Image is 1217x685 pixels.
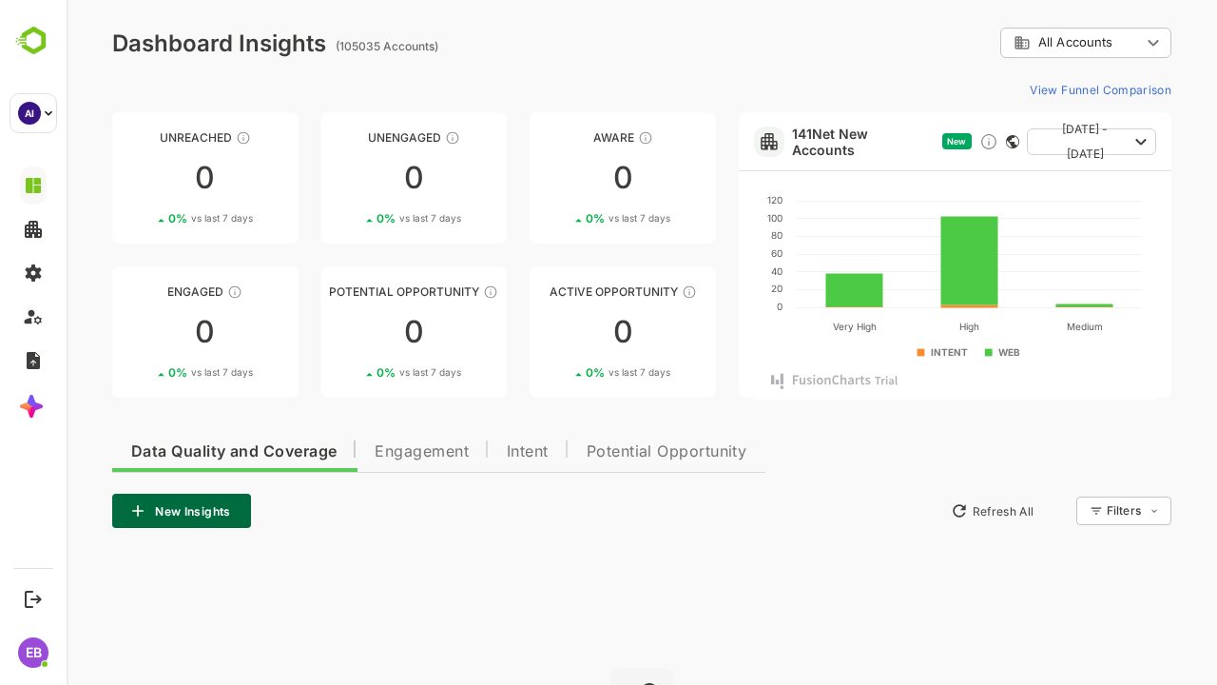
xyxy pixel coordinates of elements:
[416,284,432,300] div: These accounts are MQAs and can be passed on to Inside Sales
[46,317,232,347] div: 0
[463,284,649,299] div: Active Opportunity
[255,130,441,145] div: Unengaged
[102,211,186,225] div: 0 %
[705,247,716,259] text: 60
[46,130,232,145] div: Unreached
[46,494,184,528] button: New Insights
[20,586,46,612] button: Logout
[705,283,716,294] text: 20
[976,117,1061,166] span: [DATE] - [DATE]
[876,496,976,526] button: Refresh All
[615,284,630,300] div: These accounts have open opportunities which might be at any of the Sales Stages
[463,112,649,244] a: AwareThese accounts have just entered the buying cycle and need further nurturing00%vs last 7 days
[571,130,587,146] div: These accounts have just entered the buying cycle and need further nurturing
[10,23,58,59] img: BambooboxLogoMark.f1c84d78b4c51b1a7b5f700c9845e183.svg
[939,135,953,148] div: This card does not support filter and segments
[102,365,186,380] div: 0 %
[1040,503,1074,518] div: Filters
[125,211,186,225] span: vs last 7 days
[310,365,395,380] div: 0 %
[440,444,482,460] span: Intent
[463,163,649,193] div: 0
[701,212,716,224] text: 100
[269,39,377,53] ag: (105035 Accounts)
[880,136,899,147] span: New
[46,112,232,244] a: UnreachedThese accounts have not been engaged with for a defined time period00%vs last 7 days
[913,132,932,151] div: Discover new ICP-fit accounts showing engagement — via intent surges, anonymous website visits, L...
[519,211,604,225] div: 0 %
[378,130,394,146] div: These accounts have not shown enough engagement and need nurturing
[705,229,716,241] text: 80
[169,130,184,146] div: These accounts have not been engaged with for a defined time period
[18,102,41,125] div: AI
[161,284,176,300] div: These accounts are warm, further nurturing would qualify them to MQAs
[65,444,270,460] span: Data Quality and Coverage
[18,637,48,668] div: EB
[46,163,232,193] div: 0
[705,265,716,277] text: 40
[956,74,1105,105] button: View Funnel Comparison
[463,317,649,347] div: 0
[46,284,232,299] div: Engaged
[934,25,1105,62] div: All Accounts
[701,194,716,205] text: 120
[46,29,260,57] div: Dashboard Insights
[308,444,402,460] span: Engagement
[520,444,681,460] span: Potential Opportunity
[947,34,1074,51] div: All Accounts
[255,284,441,299] div: Potential Opportunity
[463,130,649,145] div: Aware
[725,126,868,158] a: 141Net New Accounts
[519,365,604,380] div: 0 %
[333,211,395,225] span: vs last 7 days
[710,301,716,312] text: 0
[310,211,395,225] div: 0 %
[255,112,441,244] a: UnengagedThese accounts have not shown enough engagement and need nurturing00%vs last 7 days
[46,266,232,398] a: EngagedThese accounts are warm, further nurturing would qualify them to MQAs00%vs last 7 days
[333,365,395,380] span: vs last 7 days
[542,211,604,225] span: vs last 7 days
[1038,494,1105,528] div: Filters
[125,365,186,380] span: vs last 7 days
[255,266,441,398] a: Potential OpportunityThese accounts are MQAs and can be passed on to Inside Sales00%vs last 7 days
[542,365,604,380] span: vs last 7 days
[960,128,1090,155] button: [DATE] - [DATE]
[893,321,913,333] text: High
[463,266,649,398] a: Active OpportunityThese accounts have open opportunities which might be at any of the Sales Stage...
[255,163,441,193] div: 0
[999,321,1035,332] text: Medium
[972,35,1046,49] span: All Accounts
[765,321,809,333] text: Very High
[255,317,441,347] div: 0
